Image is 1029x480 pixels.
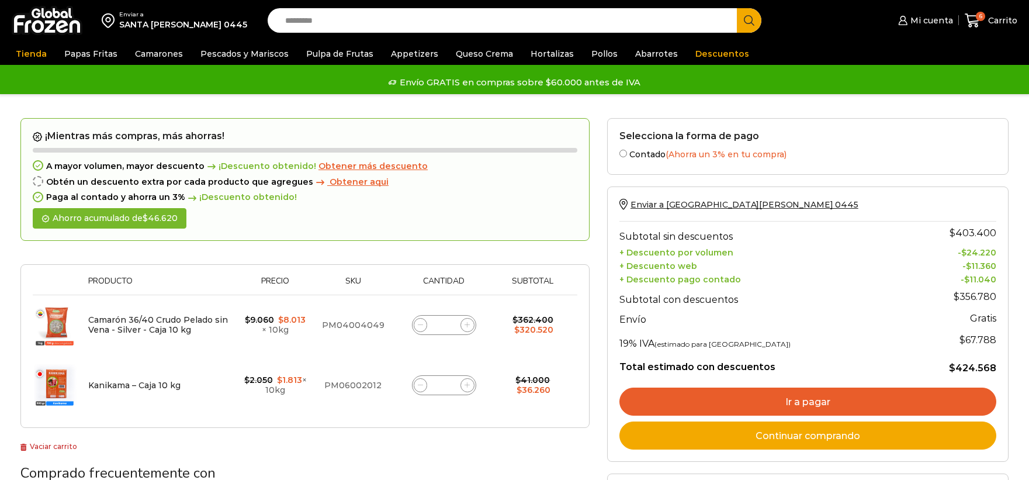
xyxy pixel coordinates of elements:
a: Pescados y Mariscos [195,43,295,65]
span: $ [244,375,250,385]
a: Enviar a [GEOGRAPHIC_DATA][PERSON_NAME] 0445 [619,199,858,210]
div: Obtén un descuento extra por cada producto que agregues [33,177,577,187]
bdi: 356.780 [954,291,996,302]
h2: Selecciona la forma de pago [619,130,996,141]
div: Paga al contado y ahorra un 3% [33,192,577,202]
strong: Gratis [970,313,996,324]
img: address-field-icon.svg [102,11,119,30]
div: SANTA [PERSON_NAME] 0445 [119,19,247,30]
span: ¡Descuento obtenido! [205,161,316,171]
a: Camarón 36/40 Crudo Pelado sin Vena - Silver - Caja 10 kg [88,315,228,335]
bdi: 36.260 [517,385,550,395]
a: Abarrotes [629,43,684,65]
bdi: 11.360 [966,261,996,271]
th: 19% IVA [619,329,906,352]
bdi: 24.220 [961,247,996,258]
a: Papas Fritas [58,43,123,65]
h2: ¡Mientras más compras, más ahorras! [33,130,577,142]
span: $ [950,227,955,239]
th: Subtotal [494,277,571,295]
a: 6 Carrito [965,7,1017,34]
td: × 10kg [238,355,313,416]
bdi: 362.400 [512,315,553,325]
th: Total estimado con descuentos [619,352,906,374]
td: - [906,258,996,272]
span: $ [278,315,283,325]
div: Ahorro acumulado de [33,208,186,229]
button: Search button [737,8,761,33]
span: $ [245,315,250,325]
bdi: 41.000 [515,375,550,385]
th: Precio [238,277,313,295]
span: Carrito [985,15,1017,26]
div: A mayor volumen, mayor descuento [33,161,577,171]
span: $ [514,324,519,335]
a: Obtener más descuento [318,161,428,171]
span: (Ahorra un 3% en tu compra) [666,149,787,160]
td: PM04004049 [313,295,393,355]
a: Camarones [129,43,189,65]
bdi: 424.568 [949,362,996,374]
span: $ [961,247,966,258]
th: Sku [313,277,393,295]
span: $ [966,261,971,271]
th: Subtotal con descuentos [619,285,906,308]
th: Producto [82,277,238,295]
bdi: 46.620 [143,213,178,223]
input: Contado(Ahorra un 3% en tu compra) [619,150,627,157]
a: Pollos [585,43,623,65]
a: Vaciar carrito [20,442,77,451]
th: Cantidad [393,277,494,295]
span: 6 [976,12,985,21]
a: Continuar comprando [619,422,996,450]
span: Enviar a [GEOGRAPHIC_DATA][PERSON_NAME] 0445 [630,199,858,210]
a: Pulpa de Frutas [300,43,379,65]
span: $ [517,385,522,395]
a: Appetizers [385,43,444,65]
small: (estimado para [GEOGRAPHIC_DATA]) [654,340,791,348]
bdi: 2.050 [244,375,273,385]
a: Obtener aqui [313,177,389,187]
td: - [906,245,996,258]
span: ¡Descuento obtenido! [185,192,297,202]
span: Mi cuenta [907,15,953,26]
td: - [906,272,996,285]
bdi: 1.813 [277,375,302,385]
a: Ir a pagar [619,388,996,416]
th: + Descuento web [619,258,906,272]
bdi: 9.060 [245,315,274,325]
bdi: 11.040 [964,274,996,285]
span: $ [512,315,518,325]
th: + Descuento pago contado [619,272,906,285]
span: $ [954,291,959,302]
bdi: 8.013 [278,315,306,325]
span: $ [515,375,521,385]
td: × 10kg [238,295,313,355]
th: Subtotal sin descuentos [619,222,906,245]
a: Tienda [10,43,53,65]
span: 67.788 [959,334,996,346]
th: Envío [619,308,906,329]
a: Descuentos [690,43,755,65]
input: Product quantity [436,377,452,393]
a: Queso Crema [450,43,519,65]
td: PM06002012 [313,355,393,416]
input: Product quantity [436,317,452,333]
bdi: 320.520 [514,324,553,335]
label: Contado [619,147,996,160]
a: Mi cuenta [895,9,952,32]
th: + Descuento por volumen [619,245,906,258]
bdi: 403.400 [950,227,996,239]
span: $ [964,274,969,285]
span: $ [949,362,955,374]
a: Hortalizas [525,43,580,65]
a: Kanikama – Caja 10 kg [88,380,181,391]
span: Obtener aqui [330,177,389,187]
div: Enviar a [119,11,247,19]
span: $ [959,334,965,346]
span: $ [143,213,148,223]
span: $ [277,375,282,385]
